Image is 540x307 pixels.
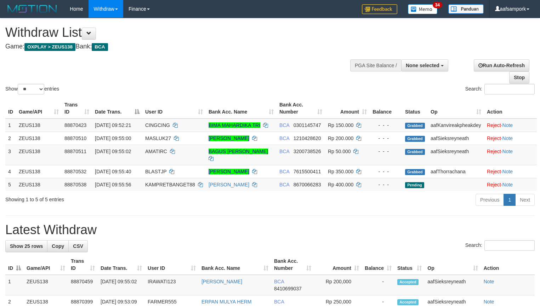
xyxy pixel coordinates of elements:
th: Balance [370,98,402,118]
img: Feedback.jpg [362,4,397,14]
div: - - - [373,181,399,188]
span: 88870511 [64,149,86,154]
span: BCA [279,122,289,128]
span: AMATIRC [145,149,167,154]
a: [PERSON_NAME] [209,182,249,187]
span: Rp 400.000 [328,182,353,187]
span: 88870510 [64,135,86,141]
a: ERPAN MULYA HERM [201,299,252,305]
a: Note [502,182,513,187]
th: Bank Acc. Number: activate to sort column ascending [271,255,314,275]
a: [PERSON_NAME] [201,279,242,284]
select: Showentries [18,84,44,94]
span: BCA [279,135,289,141]
label: Search: [465,84,535,94]
th: Trans ID: activate to sort column ascending [68,255,98,275]
div: Showing 1 to 5 of 5 entries [5,193,220,203]
span: Rp 350.000 [328,169,353,174]
td: 4 [5,165,16,178]
a: Reject [487,135,501,141]
th: ID: activate to sort column descending [5,255,24,275]
a: Note [502,169,513,174]
span: CINGCING [145,122,170,128]
div: - - - [373,168,399,175]
a: [PERSON_NAME] [209,169,249,174]
td: ZEUS138 [16,165,62,178]
th: User ID: activate to sort column ascending [142,98,206,118]
a: Reject [487,169,501,174]
td: 1 [5,118,16,132]
td: 1 [5,275,24,295]
span: Grabbed [405,169,425,175]
span: Accepted [397,279,419,285]
span: [DATE] 09:55:40 [95,169,131,174]
a: Reject [487,122,501,128]
th: Bank Acc. Name: activate to sort column ascending [206,98,277,118]
td: ZEUS138 [24,275,68,295]
th: Game/API: activate to sort column ascending [24,255,68,275]
th: Balance: activate to sort column ascending [362,255,394,275]
span: Show 25 rows [10,243,43,249]
span: Copy 8670066283 to clipboard [294,182,321,187]
td: Rp 200,000 [314,275,362,295]
a: CSV [68,240,88,252]
a: Note [502,149,513,154]
span: Copy 8410699037 to clipboard [274,286,302,291]
td: IRAWATI123 [145,275,199,295]
td: ZEUS138 [16,132,62,145]
span: Pending [405,182,424,188]
button: None selected [401,59,448,71]
td: aafSieksreyneath [425,275,481,295]
a: Reject [487,182,501,187]
div: - - - [373,135,399,142]
td: aafKanvireakpheakdey [428,118,484,132]
span: Copy 7615500411 to clipboard [294,169,321,174]
span: 88870538 [64,182,86,187]
td: 5 [5,178,16,191]
span: 88870532 [64,169,86,174]
h1: Withdraw List [5,25,353,40]
td: 88870459 [68,275,98,295]
a: Reject [487,149,501,154]
span: [DATE] 09:52:21 [95,122,131,128]
td: ZEUS138 [16,178,62,191]
th: Date Trans.: activate to sort column ascending [98,255,145,275]
td: ZEUS138 [16,145,62,165]
td: · [484,118,537,132]
span: BCA [274,279,284,284]
span: Rp 200.000 [328,135,353,141]
label: Search: [465,240,535,251]
h4: Game: Bank: [5,43,353,50]
span: Rp 50.000 [328,149,351,154]
th: Amount: activate to sort column ascending [325,98,370,118]
h1: Latest Withdraw [5,223,535,237]
span: KAMPRETBANGET88 [145,182,195,187]
span: CSV [73,243,83,249]
td: aafSieksreyneath [428,132,484,145]
div: PGA Site Balance / [350,59,401,71]
span: BCA [92,43,108,51]
img: panduan.png [448,4,484,14]
input: Search: [484,240,535,251]
div: - - - [373,122,399,129]
th: Status: activate to sort column ascending [394,255,425,275]
a: Note [502,135,513,141]
span: Copy 3200738526 to clipboard [294,149,321,154]
td: · [484,178,537,191]
label: Show entries [5,84,59,94]
a: 1 [504,194,516,206]
span: OXPLAY > ZEUS138 [24,43,75,51]
a: Previous [476,194,504,206]
th: Op: activate to sort column ascending [425,255,481,275]
img: MOTION_logo.png [5,4,59,14]
th: Date Trans.: activate to sort column descending [92,98,142,118]
span: BCA [274,299,284,305]
th: Bank Acc. Number: activate to sort column ascending [277,98,325,118]
span: Copy 0301145747 to clipboard [294,122,321,128]
th: Op: activate to sort column ascending [428,98,484,118]
input: Search: [484,84,535,94]
th: ID [5,98,16,118]
th: Status [402,98,428,118]
span: 34 [433,2,442,8]
span: [DATE] 09:55:56 [95,182,131,187]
